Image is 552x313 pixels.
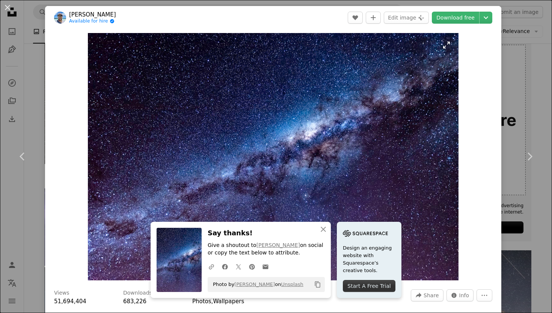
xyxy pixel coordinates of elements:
[192,298,211,305] a: Photos
[424,290,439,301] span: Share
[218,259,232,274] a: Share on Facebook
[480,12,492,24] button: Choose download size
[232,259,245,274] a: Share on Twitter
[54,289,69,297] h3: Views
[208,242,325,257] p: Give a shoutout to on social or copy the text below to attribute.
[123,289,152,297] h3: Downloads
[245,259,259,274] a: Share on Pinterest
[69,11,116,18] a: [PERSON_NAME]
[54,12,66,24] img: Go to Graham Holtshausen's profile
[69,18,116,24] a: Available for hire
[343,280,395,292] div: Start A Free Trial
[209,278,303,290] span: Photo by on
[384,12,429,24] button: Edit image
[123,298,146,305] span: 683,226
[281,281,303,287] a: Unsplash
[337,222,401,298] a: Design an engaging website with Squarespace’s creative tools.Start A Free Trial
[507,120,552,193] a: Next
[54,298,86,305] span: 51,694,404
[366,12,381,24] button: Add to Collection
[256,242,300,248] a: [PERSON_NAME]
[311,278,324,291] button: Copy to clipboard
[208,228,325,239] h3: Say thanks!
[459,290,469,301] span: Info
[259,259,272,274] a: Share over email
[477,289,492,301] button: More Actions
[234,281,275,287] a: [PERSON_NAME]
[343,228,388,239] img: file-1705255347840-230a6ab5bca9image
[446,289,474,301] button: Stats about this image
[88,33,458,280] button: Zoom in on this image
[411,289,443,301] button: Share this image
[343,244,395,274] span: Design an engaging website with Squarespace’s creative tools.
[88,33,458,280] img: Milky Way Galaxy wallpaper
[213,298,244,305] a: Wallpapers
[211,298,213,305] span: ,
[348,12,363,24] button: Like
[432,12,479,24] a: Download free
